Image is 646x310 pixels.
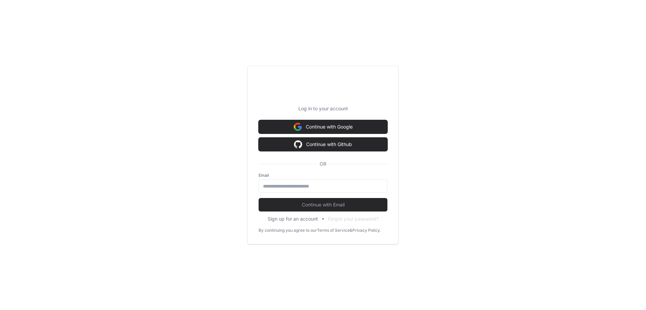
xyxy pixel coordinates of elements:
span: Continue with Email [259,201,387,208]
button: Continue with Github [259,138,387,151]
label: Email [259,173,387,178]
button: Continue with Google [259,120,387,134]
img: Sign in with google [294,120,302,134]
span: OR [317,161,329,167]
button: Continue with Email [259,198,387,212]
a: Terms of Service [317,228,350,233]
button: Sign up for an account [268,216,318,222]
button: Forgot your password? [328,216,379,222]
a: Privacy Policy. [352,228,381,233]
p: Log in to your account [259,105,387,112]
img: Sign in with google [294,138,302,151]
div: & [350,228,352,233]
div: By continuing you agree to our [259,228,317,233]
